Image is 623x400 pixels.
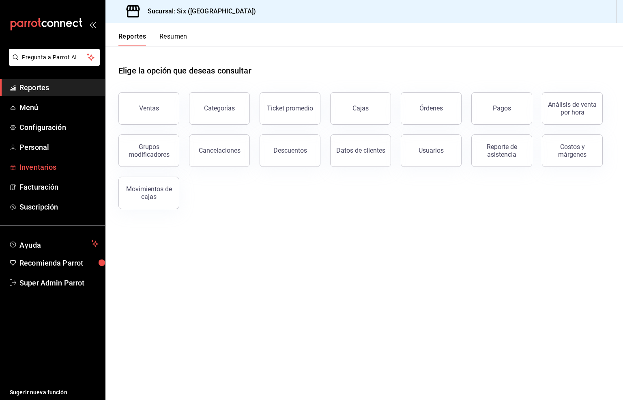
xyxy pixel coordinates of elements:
span: Recomienda Parrot [19,257,99,268]
button: Análisis de venta por hora [542,92,603,125]
div: Grupos modificadores [124,143,174,158]
h1: Elige la opción que deseas consultar [118,65,251,77]
button: Cancelaciones [189,134,250,167]
span: Facturación [19,182,99,192]
div: Usuarios [419,147,444,154]
span: Configuración [19,122,99,133]
div: Datos de clientes [336,147,385,154]
button: Resumen [159,32,187,46]
div: Costos y márgenes [547,143,597,158]
div: Categorías [204,104,235,112]
div: Descuentos [273,147,307,154]
div: Órdenes [419,104,443,112]
button: Ventas [118,92,179,125]
button: open_drawer_menu [89,21,96,28]
span: Pregunta a Parrot AI [22,53,87,62]
div: Análisis de venta por hora [547,101,597,116]
a: Pregunta a Parrot AI [6,59,100,67]
span: Personal [19,142,99,153]
div: navigation tabs [118,32,187,46]
span: Suscripción [19,201,99,212]
div: Reporte de asistencia [477,143,527,158]
div: Movimientos de cajas [124,185,174,201]
button: Categorías [189,92,250,125]
button: Pregunta a Parrot AI [9,49,100,66]
span: Menú [19,102,99,113]
button: Reportes [118,32,146,46]
button: Usuarios [401,134,462,167]
button: Grupos modificadores [118,134,179,167]
span: Inventarios [19,162,99,173]
button: Reporte de asistencia [471,134,532,167]
h3: Sucursal: Six ([GEOGRAPHIC_DATA]) [141,6,256,16]
button: Pagos [471,92,532,125]
span: Ayuda [19,239,88,249]
span: Super Admin Parrot [19,277,99,288]
button: Ticket promedio [260,92,320,125]
button: Descuentos [260,134,320,167]
button: Costos y márgenes [542,134,603,167]
div: Cancelaciones [199,147,241,154]
span: Reportes [19,82,99,93]
div: Ticket promedio [267,104,313,112]
button: Órdenes [401,92,462,125]
button: Movimientos de cajas [118,177,179,209]
button: Cajas [330,92,391,125]
div: Pagos [493,104,511,112]
div: Cajas [352,104,369,112]
button: Datos de clientes [330,134,391,167]
div: Ventas [139,104,159,112]
span: Sugerir nueva función [10,388,99,397]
